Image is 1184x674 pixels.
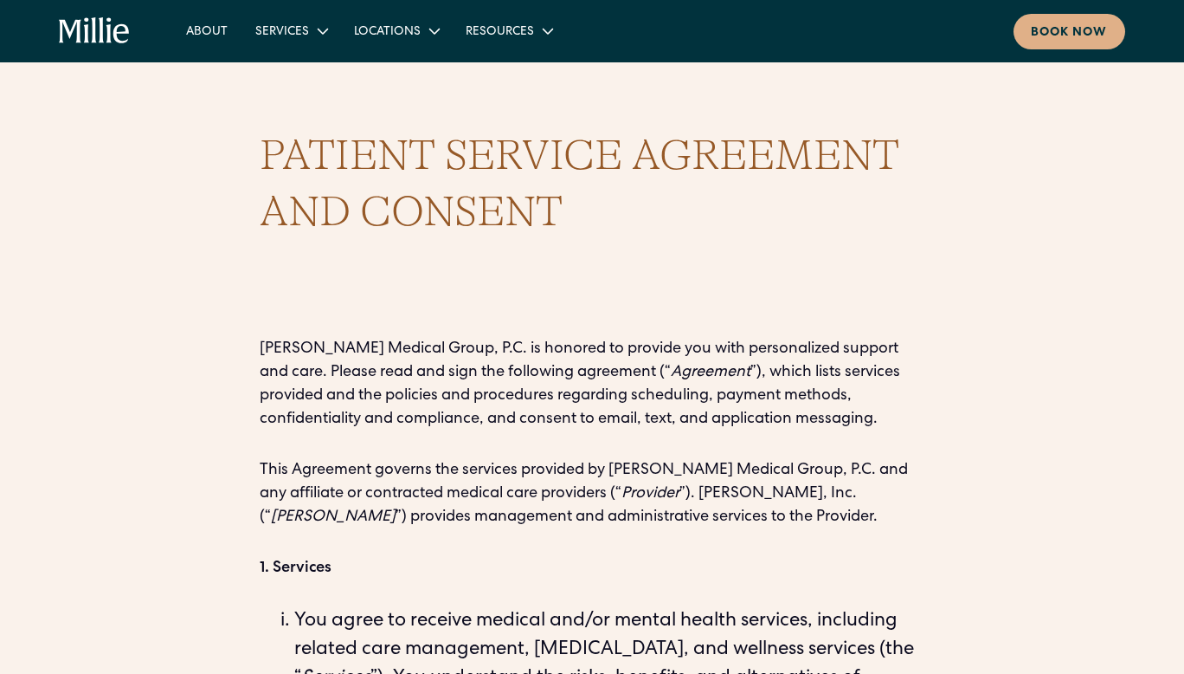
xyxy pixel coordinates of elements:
[452,16,565,45] div: Resources
[241,16,340,45] div: Services
[1013,14,1125,49] a: Book now
[354,23,421,42] div: Locations
[260,561,331,576] strong: 1. Services
[260,338,924,431] p: [PERSON_NAME] Medical Group, P.C. is honored to provide you with personalized support and care. P...
[271,509,396,525] em: [PERSON_NAME]
[466,23,534,42] div: Resources
[172,16,241,45] a: About
[1031,24,1108,42] div: Book now
[255,23,309,42] div: Services
[621,486,679,502] em: Provider
[59,17,130,45] a: home
[340,16,452,45] div: Locations
[260,459,924,529] p: This Agreement governs the services provided by [PERSON_NAME] Medical Group, P.C. and any affilia...
[260,128,924,241] h1: PATIENT SERVICE AGREEMENT AND CONSENT
[671,365,750,380] em: Agreement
